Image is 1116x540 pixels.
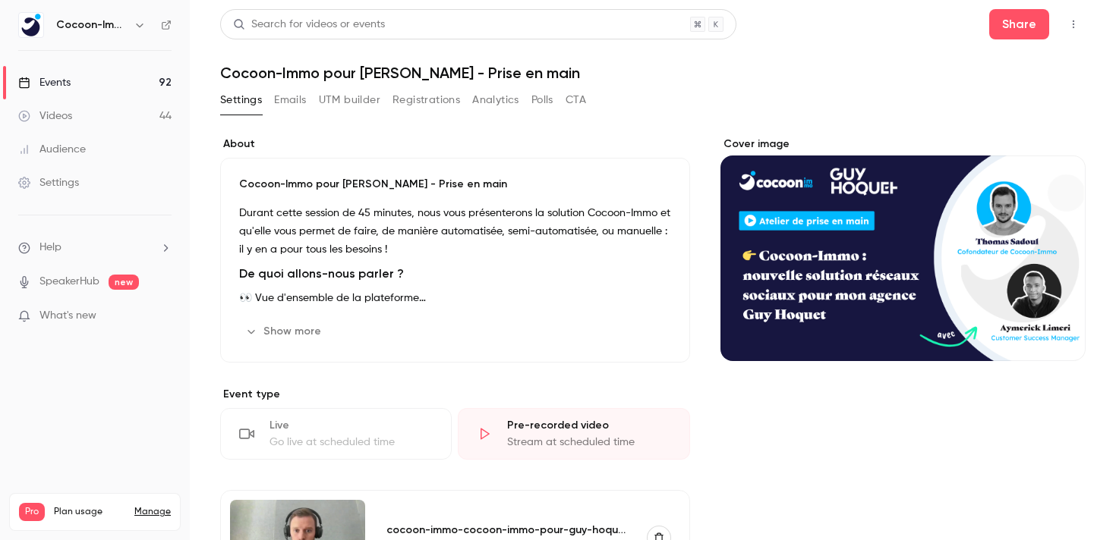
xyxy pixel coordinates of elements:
button: Emails [274,88,306,112]
h6: Cocoon-Immo [56,17,128,33]
div: Pre-recorded videoStream at scheduled time [458,408,689,460]
button: Registrations [392,88,460,112]
img: Cocoon-Immo [19,13,43,37]
label: About [220,137,690,152]
button: Polls [531,88,553,112]
label: Cover image [720,137,1086,152]
div: Events [18,75,71,90]
h1: Cocoon-Immo pour [PERSON_NAME] - Prise en main [220,64,1086,82]
button: Analytics [472,88,519,112]
p: 👀 Vue d'ensemble de la plateforme [239,289,671,307]
p: Durant cette session de 45 minutes, nous vous présenterons la solution Cocoon-Immo et qu'elle vou... [239,204,671,259]
p: Cocoon-Immo pour [PERSON_NAME] - Prise en main [239,177,671,192]
span: Plan usage [54,506,125,518]
iframe: Noticeable Trigger [153,309,172,323]
section: Cover image [720,137,1086,361]
div: Live [270,418,433,433]
span: Help [39,240,61,256]
div: Pre-recorded video [507,418,670,433]
div: Audience [18,142,86,157]
button: Show more [239,319,330,344]
div: LiveGo live at scheduled time [220,408,452,460]
button: Share [989,9,1049,39]
div: Stream at scheduled time [507,435,670,450]
div: Go live at scheduled time [270,435,433,450]
li: help-dropdown-opener [18,240,172,256]
div: cocoon-immo-cocoon-immo-pour-guy-hoquet-prise-en-main-e2959571.mp4 [386,522,629,538]
div: Settings [18,175,79,190]
a: Manage [134,506,171,518]
span: new [109,275,139,290]
div: Search for videos or events [233,17,385,33]
div: Videos [18,108,72,124]
p: Event type [220,387,690,402]
button: CTA [566,88,586,112]
span: Pro [19,503,45,521]
button: UTM builder [319,88,380,112]
h2: De quoi allons-nous parler ? [239,265,671,283]
button: Settings [220,88,262,112]
a: SpeakerHub [39,274,99,290]
span: What's new [39,308,96,324]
